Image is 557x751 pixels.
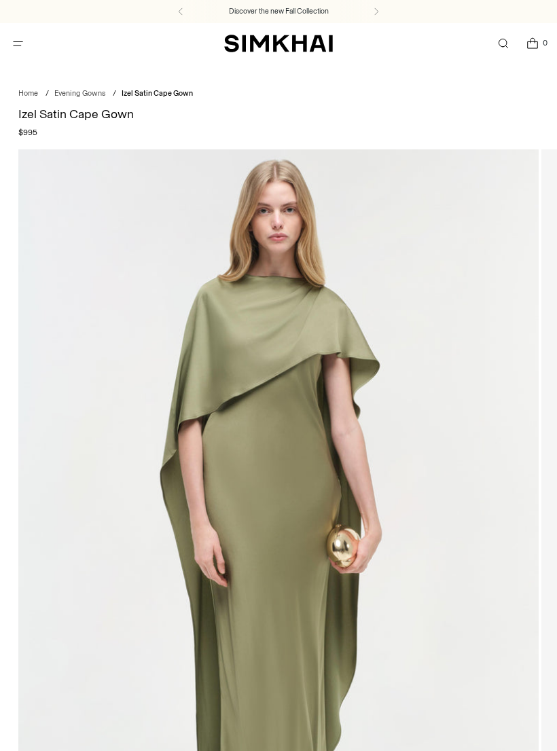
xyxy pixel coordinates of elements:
[518,30,546,58] a: Open cart modal
[18,126,37,139] span: $995
[489,30,517,58] a: Open search modal
[224,34,333,54] a: SIMKHAI
[18,88,539,100] nav: breadcrumbs
[54,89,105,98] a: Evening Gowns
[46,88,49,100] div: /
[18,108,539,120] h1: Izel Satin Cape Gown
[122,89,193,98] span: Izel Satin Cape Gown
[539,37,552,49] span: 0
[113,88,116,100] div: /
[229,6,329,17] a: Discover the new Fall Collection
[18,89,38,98] a: Home
[4,30,32,58] button: Open menu modal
